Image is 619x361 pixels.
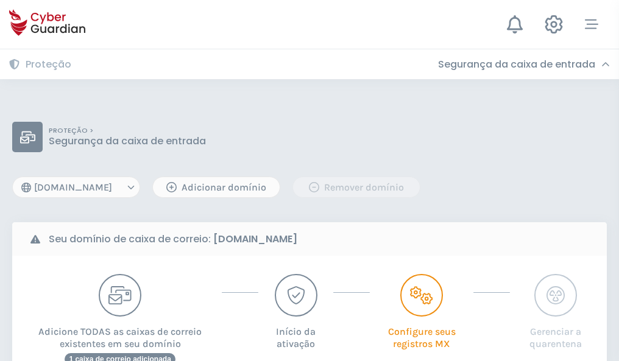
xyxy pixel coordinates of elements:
button: Configure seus registros MX [382,274,462,350]
button: Remover domínio [292,177,420,198]
p: PROTEÇÃO > [49,127,206,135]
div: Remover domínio [302,180,411,195]
h3: Segurança da caixa de entrada [438,58,595,71]
p: Gerenciar a quarentena [522,317,589,350]
button: Adicionar domínio [152,177,280,198]
p: Adicione TODAS as caixas de correio existentes em seu domínio [30,317,210,350]
p: Segurança da caixa de entrada [49,135,206,147]
div: Adicionar domínio [162,180,271,195]
p: Início da ativação [271,317,320,350]
strong: [DOMAIN_NAME] [213,232,297,246]
h3: Proteção [26,58,71,71]
div: Segurança da caixa de entrada [438,58,610,71]
button: Início da ativação [271,274,320,350]
p: Configure seus registros MX [382,317,462,350]
b: Seu domínio de caixa de correio: [49,232,297,247]
button: Gerenciar a quarentena [522,274,589,350]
